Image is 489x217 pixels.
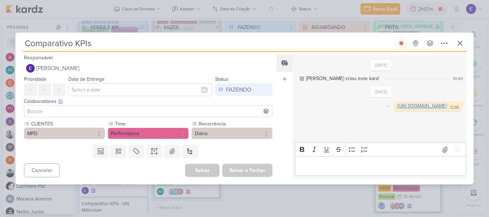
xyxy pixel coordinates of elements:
input: Buscar [26,107,271,115]
button: MPD [24,128,105,139]
label: Prioridade [24,76,47,82]
div: Editor toolbar [295,143,466,157]
label: Responsável [24,55,53,61]
label: Data de Entrega [68,76,104,82]
div: 10:43 [453,75,463,82]
button: Diário [192,128,272,139]
a: [URL][DOMAIN_NAME] [397,103,447,109]
div: 12:38 [450,105,459,110]
button: [PERSON_NAME] [24,62,272,75]
label: Time [114,120,189,128]
span: [PERSON_NAME] [36,64,79,73]
button: Cancelar [24,163,60,177]
button: Performance [108,128,189,139]
div: Parar relógio [398,40,404,46]
div: [PERSON_NAME] criou este kard [306,75,379,82]
div: FAZENDO [226,85,251,94]
div: Colaboradores [24,98,272,105]
img: Eduardo Quaresma [26,64,35,73]
input: Select a date [68,83,212,96]
div: Editor editing area: main [295,156,466,176]
button: FAZENDO [215,83,272,96]
label: CLIENTES [30,120,105,128]
input: Kard Sem Título [23,37,393,50]
label: Status [215,76,229,82]
label: Recorrência [198,120,272,128]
